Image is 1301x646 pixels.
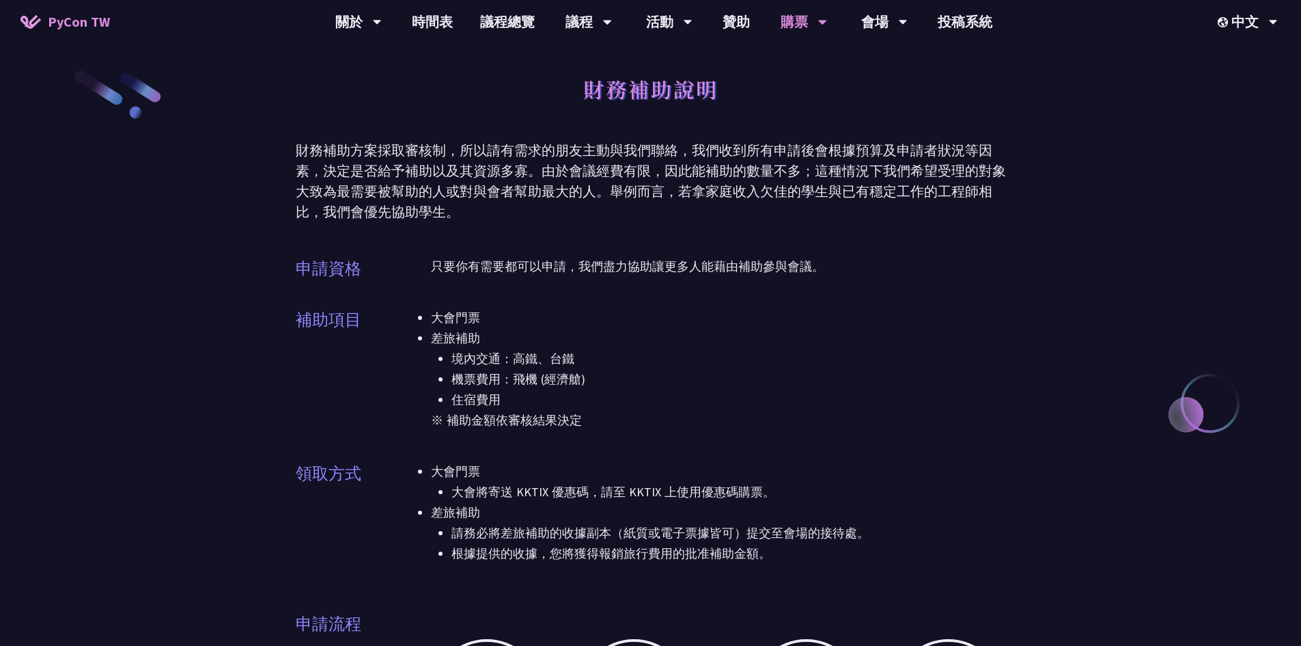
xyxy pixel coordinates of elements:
img: Home icon of PyCon TW 2025 [20,15,41,29]
li: 差旅補助 [431,502,1006,564]
li: 大會將寄送 KKTIX 優惠碼，請至 KKTIX 上使用優惠碼購票。 [451,482,1006,502]
li: 請務必將差旅補助的收據副本（紙質或電子票據皆可）提交至會場的接待處。 [451,523,1006,543]
p: 只要你有需要都可以申請，我們盡力協助讓更多人能藉由補助參與會議。 [431,256,1006,277]
div: 財務補助方案採取審核制，所以請有需求的朋友主動與我們聯絡，我們收到所有申請後會根據預算及申請者狀況等因素，決定是否給予補助以及其資源多寡。由於會議經費有限，因此能補助的數量不多；這種情況下我們希... [296,140,1006,222]
p: 補助項目 [296,308,361,332]
h1: 財務補助說明 [583,68,718,109]
li: 差旅補助 [431,328,1006,410]
p: ※ 補助金額依審核結果決定 [431,410,1006,431]
li: 大會門票 [431,308,1006,328]
p: 申請資格 [296,256,361,281]
li: 境內交通：高鐵、台鐵 [451,349,1006,369]
p: 領取方式 [296,461,361,486]
span: PyCon TW [48,12,110,32]
li: 大會門票 [431,461,1006,502]
a: PyCon TW [7,5,124,39]
li: 機票費用：飛機 (經濟艙) [451,369,1006,390]
p: 申請流程 [296,612,361,636]
img: Locale Icon [1218,17,1231,27]
li: 住宿費用 [451,390,1006,410]
li: 根據提供的收據，您將獲得報銷旅行費用的批准補助金額。 [451,543,1006,564]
